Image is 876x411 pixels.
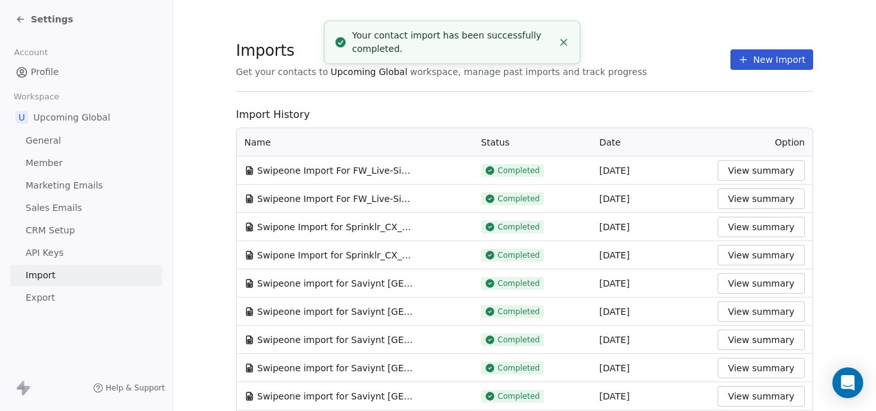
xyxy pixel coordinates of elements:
span: Completed [498,194,540,204]
a: API Keys [10,242,162,264]
a: Help & Support [93,383,165,393]
span: Settings [31,13,73,26]
button: View summary [718,160,805,181]
a: Sales Emails [10,197,162,219]
button: New Import [730,49,813,70]
span: Account [8,43,53,62]
div: [DATE] [600,249,703,262]
span: Get your contacts to [236,65,328,78]
span: Swipeone Import For FW_Live-Sim-Webinar-14 Oct'25-NA - Sheet1.csv [257,192,417,205]
span: workspace, manage past imports and track progress [410,65,646,78]
span: Import [26,269,55,282]
span: Sales Emails [26,201,82,215]
span: Upcoming Global [331,65,408,78]
a: Profile [10,62,162,83]
span: Help & Support [106,383,165,393]
span: Completed [498,335,540,345]
div: Open Intercom Messenger [832,367,863,398]
a: CRM Setup [10,220,162,241]
button: View summary [718,330,805,350]
span: Swipeone import for Saviynt [GEOGRAPHIC_DATA] - Apollo id (4).csv [257,305,417,318]
span: CRM Setup [26,224,75,237]
span: Swipeone import for Saviynt [GEOGRAPHIC_DATA] - Sheet4.csv [257,277,417,290]
span: Status [481,137,510,147]
a: Import [10,265,162,286]
span: Completed [498,278,540,289]
span: Swipone Import for Sprinklr_CX_Demonstrate_Reg_Drive_[DATE] - Sheet1.csv [257,249,417,262]
span: Completed [498,222,540,232]
button: View summary [718,217,805,237]
a: Export [10,287,162,308]
span: Swipeone import for Saviynt [GEOGRAPHIC_DATA] - Apollo id (1).csv [257,390,417,403]
span: Name [244,136,271,149]
button: Close toast [555,34,572,51]
a: General [10,130,162,151]
span: Completed [498,306,540,317]
span: Completed [498,250,540,260]
span: U [15,111,28,124]
span: Completed [498,363,540,373]
span: Date [600,137,621,147]
span: Member [26,156,63,170]
span: Swipeone Import For FW_Live-Sim-Webinar-15Oct'25-EU.csv [257,164,417,177]
span: Import History [236,107,813,122]
div: [DATE] [600,305,703,318]
span: Profile [31,65,59,79]
a: Settings [15,13,73,26]
div: [DATE] [600,164,703,177]
span: Swipeone import for Saviynt [GEOGRAPHIC_DATA] - Apollo id (2).csv [257,362,417,374]
span: API Keys [26,246,63,260]
span: Swipone Import for Sprinklr_CX_Demonstrate_Reg_Drive_[DATE] - Sheet1.csv [257,221,417,233]
span: Completed [498,391,540,401]
div: [DATE] [600,362,703,374]
span: Option [775,137,805,147]
div: [DATE] [600,390,703,403]
div: Your contact import has been successfully completed. [352,29,553,56]
div: [DATE] [600,333,703,346]
button: View summary [718,358,805,378]
span: Imports [236,41,647,60]
button: View summary [718,245,805,265]
span: Marketing Emails [26,179,103,192]
div: [DATE] [600,277,703,290]
button: View summary [718,273,805,294]
div: [DATE] [600,192,703,205]
a: Member [10,153,162,174]
button: View summary [718,386,805,407]
a: Marketing Emails [10,175,162,196]
button: View summary [718,189,805,209]
span: Swipeone import for Saviynt [GEOGRAPHIC_DATA] - Apollo id (3).csv [257,333,417,346]
span: General [26,134,61,147]
div: [DATE] [600,221,703,233]
span: Export [26,291,55,305]
button: View summary [718,301,805,322]
span: Upcoming Global [33,111,110,124]
span: Completed [498,165,540,176]
span: Workspace [8,87,65,106]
